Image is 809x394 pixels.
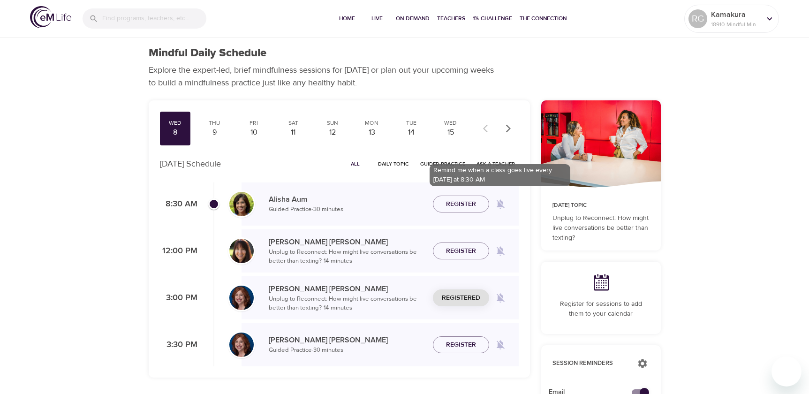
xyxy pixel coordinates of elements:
span: Daily Topic [378,159,409,168]
span: Register [446,245,476,257]
div: 15 [439,127,462,138]
div: 10 [242,127,265,138]
div: 14 [400,127,423,138]
span: On-Demand [396,14,430,23]
button: Ask a Teacher [473,157,519,171]
p: Unplug to Reconnect: How might live conversations be better than texting? [552,213,650,243]
div: Wed [164,119,187,127]
h1: Mindful Daily Schedule [149,46,266,60]
img: Andrea_Lieberstein-min.jpg [229,239,254,263]
div: Fri [242,119,265,127]
span: Registered [442,292,480,304]
button: All [340,157,370,171]
button: Register [433,242,489,260]
p: 8:30 AM [160,198,197,211]
p: 3:00 PM [160,292,197,304]
p: 18910 Mindful Minutes [711,20,761,29]
p: Kamakura [711,9,761,20]
div: Wed [439,119,462,127]
span: Teachers [437,14,465,23]
button: Registered [433,289,489,307]
div: 9 [203,127,226,138]
p: Unplug to Reconnect: How might live conversations be better than texting? · 14 minutes [269,295,425,313]
input: Find programs, teachers, etc... [102,8,206,29]
div: Thu [203,119,226,127]
button: Guided Practice [416,157,469,171]
span: 1% Challenge [473,14,512,23]
p: Guided Practice · 30 minutes [269,205,425,214]
div: Sun [321,119,344,127]
iframe: Button to launch messaging window [771,356,801,386]
p: [PERSON_NAME] [PERSON_NAME] [269,283,425,295]
span: Guided Practice [420,159,465,168]
img: Elaine_Smookler-min.jpg [229,286,254,310]
div: 12 [321,127,344,138]
img: logo [30,6,71,28]
span: Register [446,339,476,351]
p: 12:00 PM [160,245,197,258]
p: Unplug to Reconnect: How might live conversations be better than texting? · 14 minutes [269,248,425,266]
div: RG [688,9,707,28]
p: [DATE] Topic [552,201,650,210]
div: 13 [360,127,384,138]
button: Register [433,336,489,354]
div: 11 [281,127,305,138]
span: Register [446,198,476,210]
p: Register for sessions to add them to your calendar [552,299,650,319]
p: Session Reminders [552,359,628,368]
span: Remind me when a class goes live every Wednesday at 3:30 PM [489,333,512,356]
span: The Connection [520,14,567,23]
img: Alisha%20Aum%208-9-21.jpg [229,192,254,216]
img: Elaine_Smookler-min.jpg [229,333,254,357]
p: 3:30 PM [160,339,197,351]
button: Daily Topic [374,157,413,171]
div: Sat [281,119,305,127]
p: [PERSON_NAME] [PERSON_NAME] [269,334,425,346]
p: Explore the expert-led, brief mindfulness sessions for [DATE] or plan out your upcoming weeks to ... [149,64,500,89]
span: Remind me when a class goes live every Wednesday at 12:00 PM [489,240,512,262]
span: Home [336,14,358,23]
p: Alisha Aum [269,194,425,205]
div: Mon [360,119,384,127]
button: Register [433,196,489,213]
span: Live [366,14,388,23]
div: Tue [400,119,423,127]
p: [DATE] Schedule [160,158,221,170]
span: Ask a Teacher [476,159,515,168]
p: [PERSON_NAME] [PERSON_NAME] [269,236,425,248]
div: 8 [164,127,187,138]
span: Remind me when a class goes live every Wednesday at 3:00 PM [489,287,512,309]
p: Guided Practice · 30 minutes [269,346,425,355]
span: All [344,159,367,168]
